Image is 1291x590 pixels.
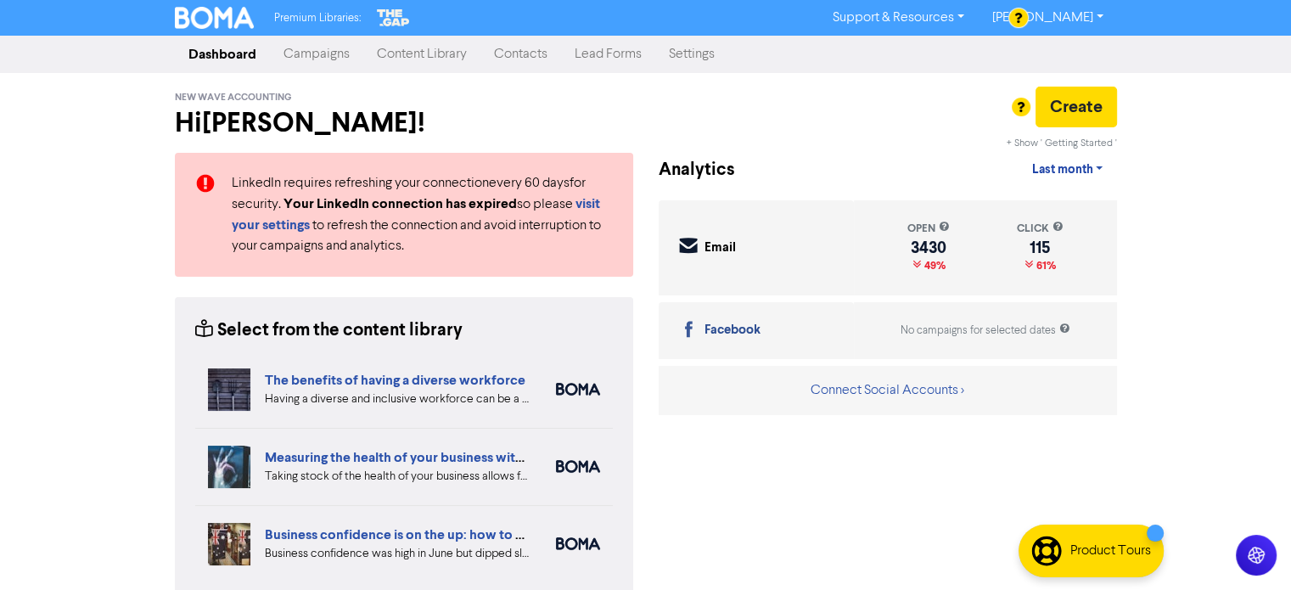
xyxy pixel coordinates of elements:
div: No campaigns for selected dates [901,323,1070,339]
img: boma_accounting [556,460,600,473]
h2: Hi [PERSON_NAME] ! [175,107,633,139]
div: Having a diverse and inclusive workforce can be a major boost for your business. We list four of ... [265,391,530,408]
a: Last month [1018,153,1116,187]
img: BOMA Logo [175,7,255,29]
img: The Gap [374,7,412,29]
a: Campaigns [270,37,363,71]
span: 61% [1032,259,1055,273]
div: + Show ' Getting Started ' [1007,136,1117,151]
a: visit your settings [232,198,600,233]
div: 115 [1016,241,1063,255]
a: Contacts [480,37,561,71]
a: Lead Forms [561,37,655,71]
a: The benefits of having a diverse workforce [265,372,525,389]
span: Premium Libraries: [274,13,361,24]
a: Content Library [363,37,480,71]
span: 49% [921,259,946,273]
img: boma [556,537,600,550]
button: Create [1036,87,1117,127]
span: Last month [1031,162,1092,177]
a: Measuring the health of your business with ratio measures [265,449,615,466]
div: Analytics [659,157,714,183]
div: Select from the content library [195,317,463,344]
div: Taking stock of the health of your business allows for more effective planning, early warning abo... [265,468,530,486]
a: Business confidence is on the up: how to overcome the big challenges [265,526,689,543]
a: Settings [655,37,728,71]
button: Connect Social Accounts > [810,379,965,402]
a: [PERSON_NAME] [978,4,1116,31]
div: Facebook [704,321,761,340]
div: click [1016,221,1063,237]
div: 3430 [907,241,950,255]
a: Dashboard [175,37,270,71]
div: open [907,221,950,237]
a: Support & Resources [819,4,978,31]
img: boma [556,383,600,396]
div: LinkedIn requires refreshing your connection every 60 days for security. so please to refresh the... [219,173,626,256]
div: Email [704,239,736,258]
div: Business confidence was high in June but dipped slightly in August in the latest SMB Business Ins... [265,545,530,563]
strong: Your LinkedIn connection has expired [283,195,517,212]
iframe: Chat Widget [1206,509,1291,590]
span: New Wave Accounting [175,92,292,104]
